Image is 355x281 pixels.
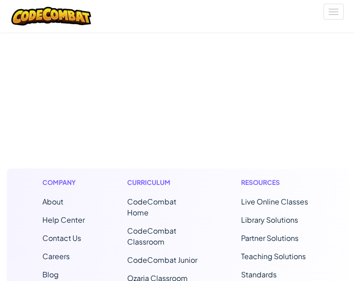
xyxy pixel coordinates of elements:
[241,233,298,243] a: Partner Solutions
[42,197,63,206] a: About
[42,178,85,187] h1: Company
[42,251,70,261] a: Careers
[127,178,199,187] h1: Curriculum
[42,215,85,225] a: Help Center
[241,215,298,225] a: Library Solutions
[127,226,176,246] a: CodeCombat Classroom
[127,197,176,217] span: CodeCombat Home
[241,251,306,261] a: Teaching Solutions
[241,197,308,206] a: Live Online Classes
[11,7,91,26] img: CodeCombat logo
[241,178,313,187] h1: Resources
[42,233,81,243] span: Contact Us
[127,255,197,265] a: CodeCombat Junior
[42,270,59,279] a: Blog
